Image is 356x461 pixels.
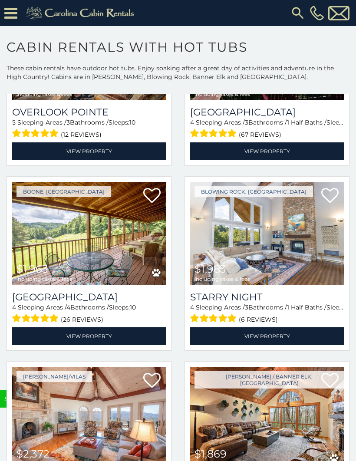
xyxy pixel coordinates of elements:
[16,186,111,197] a: Boone, [GEOGRAPHIC_DATA]
[12,291,166,303] a: [GEOGRAPHIC_DATA]
[190,142,344,160] a: View Property
[245,303,248,311] span: 3
[190,106,344,118] h3: Sunset Lodge
[143,372,161,390] a: Add to favorites
[245,119,248,126] span: 3
[143,187,161,205] a: Add to favorites
[190,303,344,325] div: Sleeping Areas / Bathrooms / Sleeps:
[16,91,72,97] span: including taxes & fees
[287,119,326,126] span: 1 Half Baths /
[66,119,70,126] span: 3
[16,263,48,275] span: $1,963
[194,91,250,97] span: including taxes & fees
[287,303,326,311] span: 1 Half Baths /
[129,119,135,126] span: 10
[190,327,344,345] a: View Property
[16,448,49,460] span: $2,372
[239,314,278,325] span: (6 reviews)
[290,5,306,21] img: search-regular.svg
[12,182,166,285] a: Sleepy Valley Hideaway $1,963 including taxes & fees
[12,303,166,325] div: Sleeping Areas / Bathrooms / Sleeps:
[190,119,194,126] span: 4
[190,106,344,118] a: [GEOGRAPHIC_DATA]
[66,303,70,311] span: 4
[194,263,226,275] span: $1,983
[12,119,16,126] span: 5
[194,371,344,389] a: [PERSON_NAME] / Banner Elk, [GEOGRAPHIC_DATA]
[16,371,92,382] a: [PERSON_NAME]/Vilas
[12,182,166,285] img: Sleepy Valley Hideaway
[61,129,102,140] span: (12 reviews)
[12,327,166,345] a: View Property
[130,303,136,311] span: 10
[308,6,326,20] a: [PHONE_NUMBER]
[12,106,166,118] a: Overlook Pointe
[61,314,103,325] span: (26 reviews)
[239,129,281,140] span: (67 reviews)
[190,182,344,285] img: Starry Night
[190,303,194,311] span: 4
[190,182,344,285] a: Starry Night $1,983 including taxes & fees
[22,4,142,22] img: Khaki-logo.png
[12,118,166,140] div: Sleeping Areas / Bathrooms / Sleeps:
[12,142,166,160] a: View Property
[321,187,339,205] a: Add to favorites
[12,291,166,303] h3: Sleepy Valley Hideaway
[190,291,344,303] a: Starry Night
[16,276,72,282] span: including taxes & fees
[190,118,344,140] div: Sleeping Areas / Bathrooms / Sleeps:
[194,276,250,282] span: including taxes & fees
[194,448,227,460] span: $1,869
[194,186,313,197] a: Blowing Rock, [GEOGRAPHIC_DATA]
[12,303,16,311] span: 4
